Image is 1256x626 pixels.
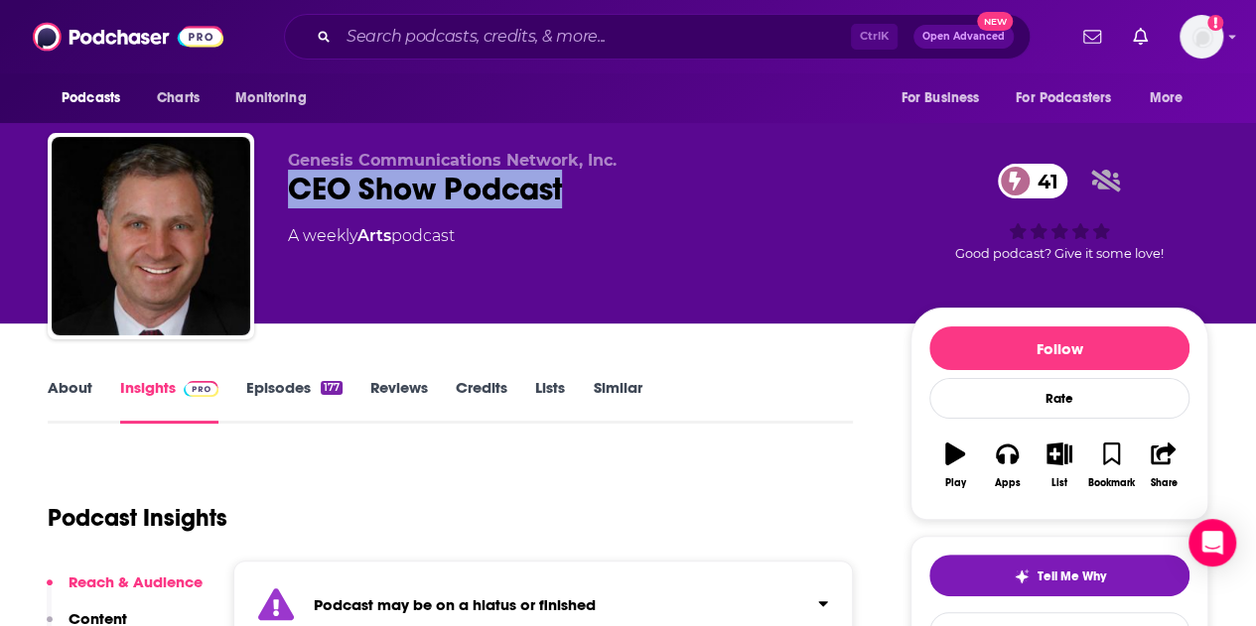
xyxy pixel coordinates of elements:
[1207,15,1223,31] svg: Add a profile image
[1125,20,1156,54] a: Show notifications dropdown
[977,12,1013,31] span: New
[929,378,1189,419] div: Rate
[157,84,200,112] span: Charts
[184,381,218,397] img: Podchaser Pro
[945,477,966,489] div: Play
[1188,519,1236,566] div: Open Intercom Messenger
[887,79,1004,117] button: open menu
[929,555,1189,596] button: tell me why sparkleTell Me Why
[922,32,1005,42] span: Open Advanced
[535,378,565,424] a: Lists
[998,164,1068,198] a: 41
[593,378,641,424] a: Similar
[221,79,332,117] button: open menu
[288,151,617,170] span: Genesis Communications Network, Inc.
[1018,164,1068,198] span: 41
[69,572,203,591] p: Reach & Audience
[47,572,203,609] button: Reach & Audience
[1003,79,1140,117] button: open menu
[1085,430,1137,501] button: Bookmark
[1051,477,1067,489] div: List
[1038,568,1106,584] span: Tell Me Why
[913,25,1014,49] button: Open AdvancedNew
[851,24,898,50] span: Ctrl K
[284,14,1031,60] div: Search podcasts, credits, & more...
[1180,15,1223,59] button: Show profile menu
[1075,20,1109,54] a: Show notifications dropdown
[1150,84,1184,112] span: More
[235,84,306,112] span: Monitoring
[1088,477,1135,489] div: Bookmark
[955,246,1164,261] span: Good podcast? Give it some love!
[929,430,981,501] button: Play
[33,18,223,56] img: Podchaser - Follow, Share and Rate Podcasts
[1138,430,1189,501] button: Share
[1150,477,1177,489] div: Share
[1034,430,1085,501] button: List
[456,378,507,424] a: Credits
[48,79,146,117] button: open menu
[120,378,218,424] a: InsightsPodchaser Pro
[62,84,120,112] span: Podcasts
[339,21,851,53] input: Search podcasts, credits, & more...
[1180,15,1223,59] img: User Profile
[995,477,1021,489] div: Apps
[1136,79,1208,117] button: open menu
[981,430,1033,501] button: Apps
[1016,84,1111,112] span: For Podcasters
[246,378,343,424] a: Episodes177
[48,378,92,424] a: About
[288,224,455,248] div: A weekly podcast
[314,595,596,614] strong: Podcast may be on a hiatus or finished
[370,378,428,424] a: Reviews
[48,503,227,533] h1: Podcast Insights
[1180,15,1223,59] span: Logged in as KaitlynEsposito
[321,381,343,395] div: 177
[52,137,250,335] img: CEO Show Podcast
[1014,568,1030,584] img: tell me why sparkle
[901,84,979,112] span: For Business
[357,226,391,245] a: Arts
[929,326,1189,370] button: Follow
[144,79,211,117] a: Charts
[910,151,1208,274] div: 41Good podcast? Give it some love!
